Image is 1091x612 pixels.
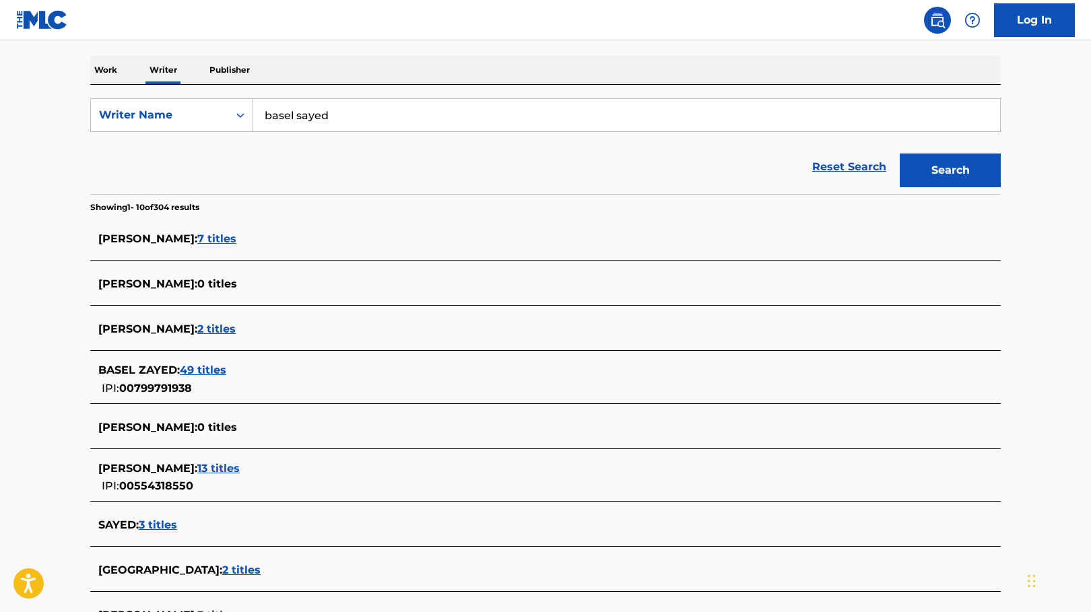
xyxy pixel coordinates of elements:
span: IPI: [102,479,119,492]
span: 49 titles [180,364,226,376]
span: 2 titles [222,564,261,576]
span: 7 titles [197,232,236,245]
span: [PERSON_NAME] : [98,322,197,335]
span: [PERSON_NAME] : [98,421,197,434]
p: Writer [145,56,181,84]
span: 3 titles [139,518,177,531]
img: MLC Logo [16,10,68,30]
span: [PERSON_NAME] : [98,462,197,475]
span: [GEOGRAPHIC_DATA] : [98,564,222,576]
span: 13 titles [197,462,240,475]
span: 2 titles [197,322,236,335]
p: Work [90,56,121,84]
a: Reset Search [805,152,893,182]
a: Public Search [924,7,951,34]
iframe: Chat Widget [1024,547,1091,612]
p: Publisher [205,56,254,84]
span: [PERSON_NAME] : [98,232,197,245]
img: search [929,12,946,28]
img: help [964,12,981,28]
span: SAYED : [98,518,139,531]
span: IPI: [102,382,119,395]
div: Drag [1028,561,1036,601]
span: BASEL ZAYED : [98,364,180,376]
span: 0 titles [197,277,237,290]
p: Showing 1 - 10 of 304 results [90,201,199,213]
form: Search Form [90,98,1001,194]
a: Log In [994,3,1075,37]
span: 00554318550 [119,479,193,492]
div: Help [959,7,986,34]
span: [PERSON_NAME] : [98,277,197,290]
button: Search [900,154,1001,187]
span: 00799791938 [119,382,192,395]
span: 0 titles [197,421,237,434]
div: Writer Name [99,107,220,123]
